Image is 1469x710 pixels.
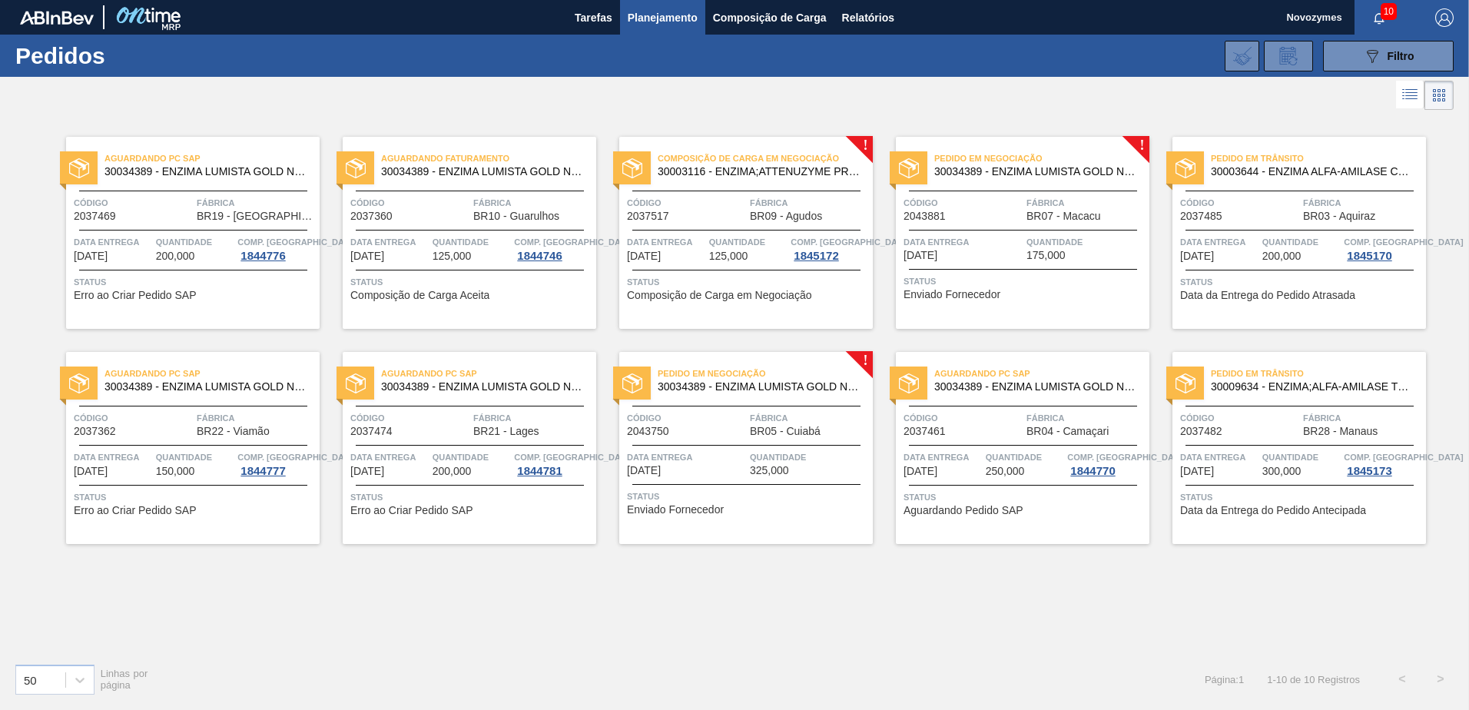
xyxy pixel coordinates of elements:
[74,426,116,437] span: 2037362
[658,381,861,393] span: 30034389 - ENZIMA LUMISTA GOLD NOVONESIS 25KG
[1303,211,1375,222] span: BR03 - Aquiraz
[658,151,873,166] span: Composição de Carga em Negociação
[433,450,511,465] span: Quantidade
[350,426,393,437] span: 2037474
[350,466,384,477] span: 13/10/2025
[627,195,746,211] span: Código
[904,289,1000,300] span: Enviado Fornecedor
[74,489,316,505] span: Status
[350,410,469,426] span: Código
[1026,250,1066,261] span: 175,000
[156,250,195,262] span: 200,000
[381,166,584,177] span: 30034389 - ENZIMA LUMISTA GOLD NOVONESIS 25KG
[986,450,1064,465] span: Quantidade
[1026,195,1146,211] span: Fábrica
[986,466,1025,477] span: 250,000
[934,151,1149,166] span: Pedido em Negociação
[24,673,37,686] div: 50
[622,158,642,178] img: status
[237,234,316,262] a: Comp. [GEOGRAPHIC_DATA]1844776
[433,234,511,250] span: Quantidade
[750,450,869,465] span: Quantidade
[750,465,789,476] span: 325,000
[596,352,873,544] a: !statusPedido em Negociação30034389 - ENZIMA LUMISTA GOLD NOVONESIS 25KGCódigo2043750FábricaBR05 ...
[1344,250,1394,262] div: 1845170
[350,290,489,301] span: Composição de Carga Aceita
[1323,41,1454,71] button: Filtro
[1264,41,1313,71] div: Solicitação de Revisão de Pedidos
[104,381,307,393] span: 30034389 - ENZIMA LUMISTA GOLD NOVONESIS 25KG
[350,505,473,516] span: Erro ao Criar Pedido SAP
[473,211,559,222] span: BR10 - Guarulhos
[514,450,633,465] span: Comp. Carga
[1180,250,1214,262] span: 09/10/2025
[1262,250,1302,262] span: 200,000
[627,250,661,262] span: 07/10/2025
[514,465,565,477] div: 1844781
[1424,81,1454,110] div: Visão em Cards
[1180,211,1222,222] span: 2037485
[350,274,592,290] span: Status
[514,450,592,477] a: Comp. [GEOGRAPHIC_DATA]1844781
[74,211,116,222] span: 2037469
[1396,81,1424,110] div: Visão em Lista
[709,234,788,250] span: Quantidade
[934,166,1137,177] span: 30034389 - ENZIMA LUMISTA GOLD NOVONESIS 25KG
[350,250,384,262] span: 03/10/2025
[197,211,316,222] span: BR19 - Nova Rio
[1344,450,1463,465] span: Comp. Carga
[1180,466,1214,477] span: 29/10/2025
[346,373,366,393] img: status
[934,366,1149,381] span: Aguardando PC SAP
[237,234,356,250] span: Comp. Carga
[1262,450,1341,465] span: Quantidade
[1388,50,1414,62] span: Filtro
[1344,234,1463,250] span: Comp. Carga
[1180,426,1222,437] span: 2037482
[750,410,869,426] span: Fábrica
[904,250,937,261] span: 08/10/2025
[15,47,245,65] h1: Pedidos
[1180,410,1299,426] span: Código
[237,450,316,477] a: Comp. [GEOGRAPHIC_DATA]1844777
[104,151,320,166] span: Aguardando PC SAP
[74,290,197,301] span: Erro ao Criar Pedido SAP
[658,166,861,177] span: 30003116 - ENZIMA;ATTENUZYME PRO;NOVOZYMES;
[1303,195,1422,211] span: Fábrica
[791,234,869,262] a: Comp. [GEOGRAPHIC_DATA]1845172
[69,158,89,178] img: status
[74,466,108,477] span: 10/10/2025
[627,465,661,476] span: 14/10/2025
[433,466,472,477] span: 200,000
[381,381,584,393] span: 30034389 - ENZIMA LUMISTA GOLD NOVONESIS 25KG
[197,410,316,426] span: Fábrica
[156,466,195,477] span: 150,000
[350,195,469,211] span: Código
[713,8,827,27] span: Composição de Carga
[197,426,270,437] span: BR22 - Viamão
[381,366,596,381] span: Aguardando PC SAP
[514,250,565,262] div: 1844746
[1026,211,1100,222] span: BR07 - Macacu
[1262,234,1341,250] span: Quantidade
[101,668,148,691] span: Linhas por página
[433,250,472,262] span: 125,000
[237,465,288,477] div: 1844777
[350,489,592,505] span: Status
[473,195,592,211] span: Fábrica
[791,250,841,262] div: 1845172
[1067,465,1118,477] div: 1844770
[873,137,1149,329] a: !statusPedido em Negociação30034389 - ENZIMA LUMISTA GOLD NOVONESIS 25KGCódigo2043881FábricaBR07 ...
[1211,381,1414,393] span: 30009634 - ENZIMA;ALFA-AMILASE TERMOESTÁVEL;TERMAMY
[627,211,669,222] span: 2037517
[627,274,869,290] span: Status
[320,137,596,329] a: statusAguardando Faturamento30034389 - ENZIMA LUMISTA GOLD NOVONESIS 25KGCódigo2037360FábricaBR10...
[709,250,748,262] span: 125,000
[1421,660,1460,698] button: >
[1180,195,1299,211] span: Código
[350,234,429,250] span: Data entrega
[904,450,982,465] span: Data entrega
[1026,426,1109,437] span: BR04 - Camaçari
[899,158,919,178] img: status
[628,8,698,27] span: Planejamento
